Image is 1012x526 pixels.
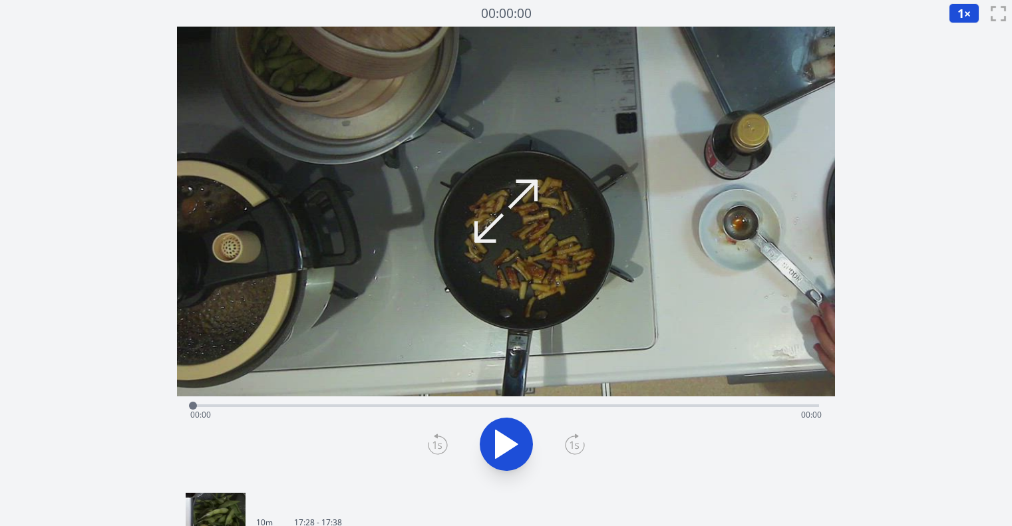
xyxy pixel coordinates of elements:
[949,3,979,23] button: 1×
[481,4,532,23] a: 00:00:00
[801,409,822,420] span: 00:00
[957,5,964,21] span: 1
